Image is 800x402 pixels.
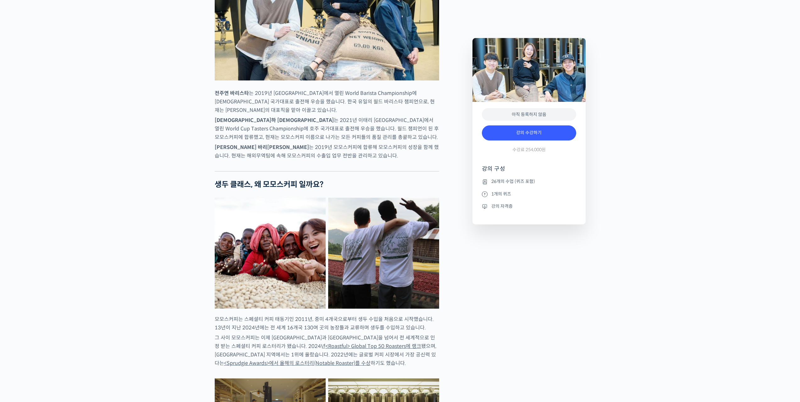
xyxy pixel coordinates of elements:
span: 대화 [58,209,65,214]
strong: [PERSON_NAME] 바리[PERSON_NAME] [215,144,309,151]
li: 1개의 퀴즈 [482,190,576,198]
strong: [DEMOGRAPHIC_DATA]하 [DEMOGRAPHIC_DATA] [215,117,334,124]
li: 26개의 수업 (퀴즈 포함) [482,178,576,185]
span: 홈 [20,209,24,214]
strong: 전주연 바리스타 [215,90,249,96]
p: 모모스커피는 스페셜티 커피 태동기인 2011년, 중미 4개국으로부터 생두 수입을 처음으로 시작했습니다. 13년이 지난 2024년에는 전 세계 16개국 130여 곳의 농장들과 ... [215,315,439,332]
li: 강의 자격증 [482,202,576,210]
a: 강의 수강하기 [482,125,576,140]
a: 설정 [81,199,121,215]
h4: 강의 구성 [482,165,576,178]
div: 아직 등록하지 않음 [482,108,576,121]
p: 는 2019년 [GEOGRAPHIC_DATA]에서 열린 World Barista Championship에 [DEMOGRAPHIC_DATA] 국가대표로 출전해 우승을 했습니다.... [215,89,439,114]
span: 설정 [97,209,105,214]
a: <Sprudgie Awards>에서 올해의 로스터리(Notable Roaster)를 수상 [224,360,371,366]
p: 는 2021년 이태리 [GEOGRAPHIC_DATA]에서 열린 World Cup Tasters Championship에 호주 국가대표로 출전해 우승을 했습니다. 월드 챔피언이... [215,116,439,141]
a: <Roastful> Global Top 50 Roasters에 랭크 [326,343,421,350]
a: 홈 [2,199,41,215]
strong: 생두 클래스, 왜 모모스커피 일까요? [215,180,323,189]
p: 는 2019년 모모스커피에 합류해 모모스커피의 성장을 함께 했습니다. 현재는 해외무역팀에 속해 모모스커피의 수출입 업무 전반을 관리하고 있습니다. [215,143,439,160]
span: 수강료 254,000원 [512,147,546,153]
a: 대화 [41,199,81,215]
p: 그 사이 모모스커피는 이제 [GEOGRAPHIC_DATA]과 [GEOGRAPHIC_DATA]을 넘어서 전 세계적으로 인정 받는 스페셜티 커피 로스터리가 됐습니다. 2024년 ... [215,333,439,367]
